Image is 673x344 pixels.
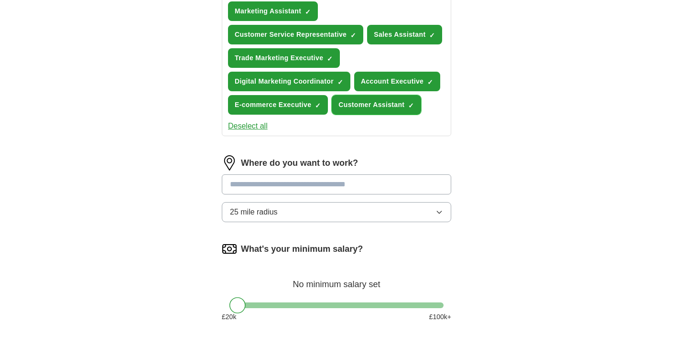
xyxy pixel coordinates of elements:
span: ✓ [305,8,311,16]
button: Trade Marketing Executive✓ [228,48,340,68]
label: Where do you want to work? [241,157,358,170]
button: Marketing Assistant✓ [228,1,318,21]
span: E-commerce Executive [235,100,311,110]
span: Customer Assistant [338,100,404,110]
span: ✓ [427,78,433,86]
button: Sales Assistant✓ [367,25,442,44]
span: ✓ [327,55,333,63]
div: No minimum salary set [222,268,451,291]
img: salary.png [222,241,237,257]
button: Customer Service Representative✓ [228,25,363,44]
span: £ 100 k+ [429,312,451,322]
button: 25 mile radius [222,202,451,222]
img: location.png [222,155,237,171]
span: £ 20 k [222,312,236,322]
label: What's your minimum salary? [241,243,363,256]
button: Customer Assistant✓ [332,95,421,115]
span: Customer Service Representative [235,30,347,40]
button: Account Executive✓ [354,72,440,91]
span: Sales Assistant [374,30,425,40]
button: E-commerce Executive✓ [228,95,328,115]
span: Trade Marketing Executive [235,53,323,63]
span: ✓ [408,102,414,109]
span: 25 mile radius [230,206,278,218]
span: ✓ [350,32,356,39]
span: ✓ [337,78,343,86]
span: Digital Marketing Coordinator [235,76,334,86]
button: Deselect all [228,120,268,132]
button: Digital Marketing Coordinator✓ [228,72,350,91]
span: Marketing Assistant [235,6,301,16]
span: Account Executive [361,76,423,86]
span: ✓ [315,102,321,109]
span: ✓ [429,32,435,39]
